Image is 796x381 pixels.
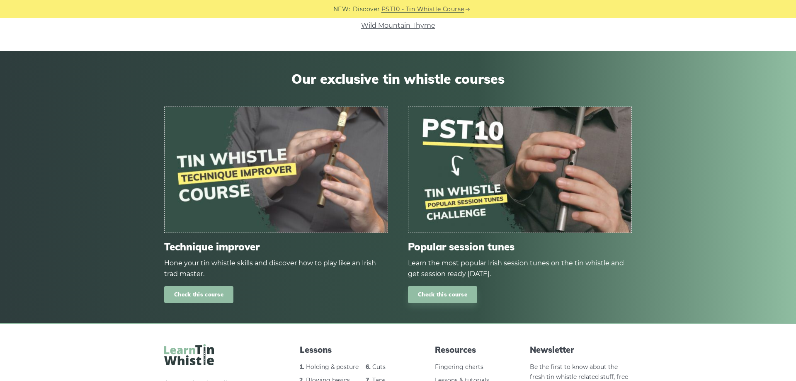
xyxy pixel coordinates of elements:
[165,107,388,233] img: tin-whistle-course
[164,241,388,253] span: Technique improver
[300,344,402,356] span: Lessons
[164,258,388,279] div: Hone your tin whistle skills and discover how to play like an Irish trad master.
[306,363,359,371] a: Holding & posture
[408,241,632,253] span: Popular session tunes
[381,5,464,14] a: PST10 - Tin Whistle Course
[372,363,386,371] a: Cuts
[435,363,483,371] a: Fingering charts
[530,344,632,356] span: Newsletter
[361,22,435,29] a: Wild Mountain Thyme
[164,286,233,303] a: Check this course
[164,71,632,87] span: Our exclusive tin whistle courses
[333,5,350,14] span: NEW:
[164,344,214,365] img: LearnTinWhistle.com
[353,5,380,14] span: Discover
[408,258,632,279] div: Learn the most popular Irish session tunes on the tin whistle and get session ready [DATE].
[435,344,496,356] span: Resources
[408,286,477,303] a: Check this course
